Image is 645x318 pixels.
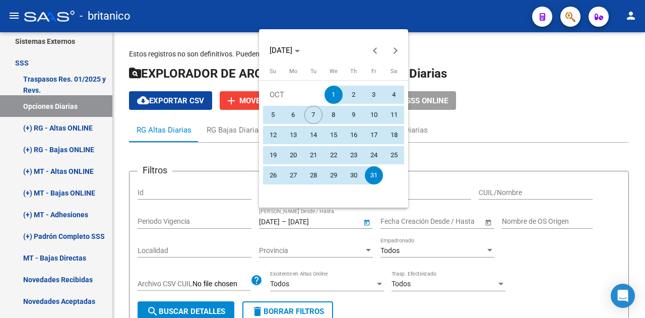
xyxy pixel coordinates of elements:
span: Fr [371,68,376,75]
span: 3 [365,86,383,104]
span: 29 [325,166,343,184]
span: 10 [365,106,383,124]
span: 25 [385,146,403,164]
span: 31 [365,166,383,184]
span: [DATE] [270,46,292,55]
span: 9 [345,106,363,124]
button: October 17, 2025 [364,125,384,145]
span: Su [270,68,276,75]
span: 26 [264,166,282,184]
span: 7 [304,106,322,124]
span: Sa [391,68,397,75]
span: 30 [345,166,363,184]
span: We [330,68,338,75]
span: 5 [264,106,282,124]
button: October 3, 2025 [364,85,384,105]
span: 14 [304,126,322,144]
span: 16 [345,126,363,144]
button: October 9, 2025 [344,105,364,125]
button: October 15, 2025 [324,125,344,145]
button: October 12, 2025 [263,125,283,145]
button: October 19, 2025 [263,145,283,165]
span: 8 [325,106,343,124]
span: 19 [264,146,282,164]
span: 2 [345,86,363,104]
span: 22 [325,146,343,164]
button: Previous month [365,40,385,60]
button: October 7, 2025 [303,105,324,125]
span: 27 [284,166,302,184]
button: October 4, 2025 [384,85,404,105]
button: October 29, 2025 [324,165,344,185]
button: October 20, 2025 [283,145,303,165]
button: October 13, 2025 [283,125,303,145]
span: 23 [345,146,363,164]
span: 17 [365,126,383,144]
span: 11 [385,106,403,124]
span: 20 [284,146,302,164]
button: October 27, 2025 [283,165,303,185]
span: 12 [264,126,282,144]
span: 1 [325,86,343,104]
button: October 22, 2025 [324,145,344,165]
button: October 1, 2025 [324,85,344,105]
button: October 30, 2025 [344,165,364,185]
button: October 28, 2025 [303,165,324,185]
button: October 2, 2025 [344,85,364,105]
button: October 26, 2025 [263,165,283,185]
button: October 23, 2025 [344,145,364,165]
button: October 24, 2025 [364,145,384,165]
button: October 11, 2025 [384,105,404,125]
td: OCT [263,85,324,105]
span: 21 [304,146,322,164]
button: October 10, 2025 [364,105,384,125]
span: Mo [289,68,297,75]
span: 6 [284,106,302,124]
button: October 18, 2025 [384,125,404,145]
button: October 6, 2025 [283,105,303,125]
button: October 14, 2025 [303,125,324,145]
button: October 21, 2025 [303,145,324,165]
span: 4 [385,86,403,104]
button: Next month [385,40,405,60]
div: Open Intercom Messenger [611,284,635,308]
button: October 16, 2025 [344,125,364,145]
span: Tu [310,68,316,75]
button: Choose month and year [266,41,304,59]
span: 24 [365,146,383,164]
span: 13 [284,126,302,144]
span: 28 [304,166,322,184]
button: October 8, 2025 [324,105,344,125]
button: October 5, 2025 [263,105,283,125]
button: October 25, 2025 [384,145,404,165]
button: October 31, 2025 [364,165,384,185]
span: 15 [325,126,343,144]
span: 18 [385,126,403,144]
span: Th [350,68,357,75]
